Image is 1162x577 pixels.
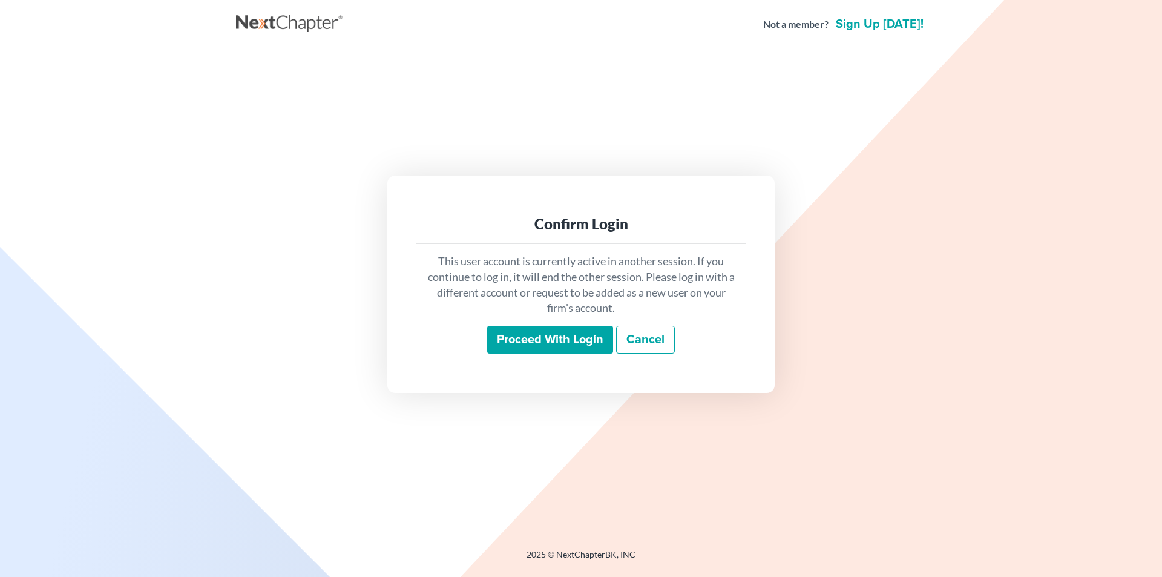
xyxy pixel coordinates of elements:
div: Confirm Login [426,214,736,234]
a: Sign up [DATE]! [833,18,926,30]
div: 2025 © NextChapterBK, INC [236,549,926,570]
a: Cancel [616,326,675,354]
strong: Not a member? [763,18,829,31]
input: Proceed with login [487,326,613,354]
p: This user account is currently active in another session. If you continue to log in, it will end ... [426,254,736,316]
